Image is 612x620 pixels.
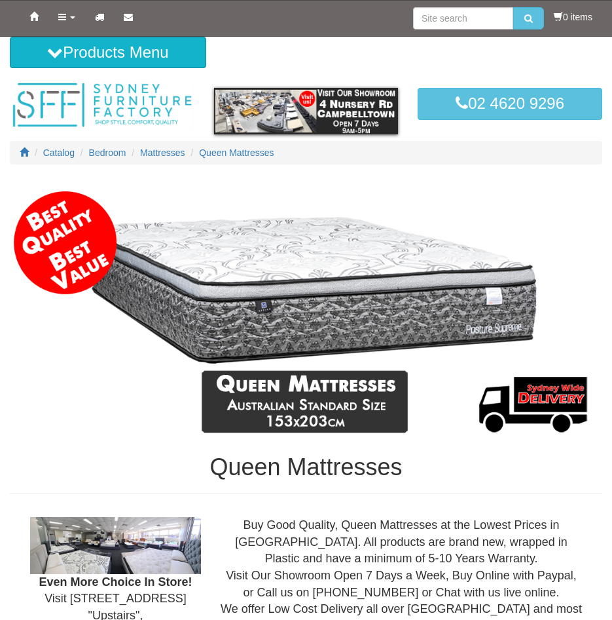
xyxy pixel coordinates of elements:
a: Mattresses [140,147,185,158]
img: showroom.gif [214,88,399,134]
b: Even More Choice In Store! [39,575,192,589]
li: 0 items [554,10,592,24]
input: Site search [413,7,513,29]
img: Queen Mattresses [10,184,602,441]
a: 02 4620 9296 [418,88,602,119]
img: Showroom [30,517,201,574]
img: Sydney Furniture Factory [10,81,194,129]
a: Catalog [43,147,75,158]
button: Products Menu [10,37,206,68]
a: Queen Mattresses [199,147,274,158]
h1: Queen Mattresses [10,454,602,480]
a: Bedroom [89,147,126,158]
